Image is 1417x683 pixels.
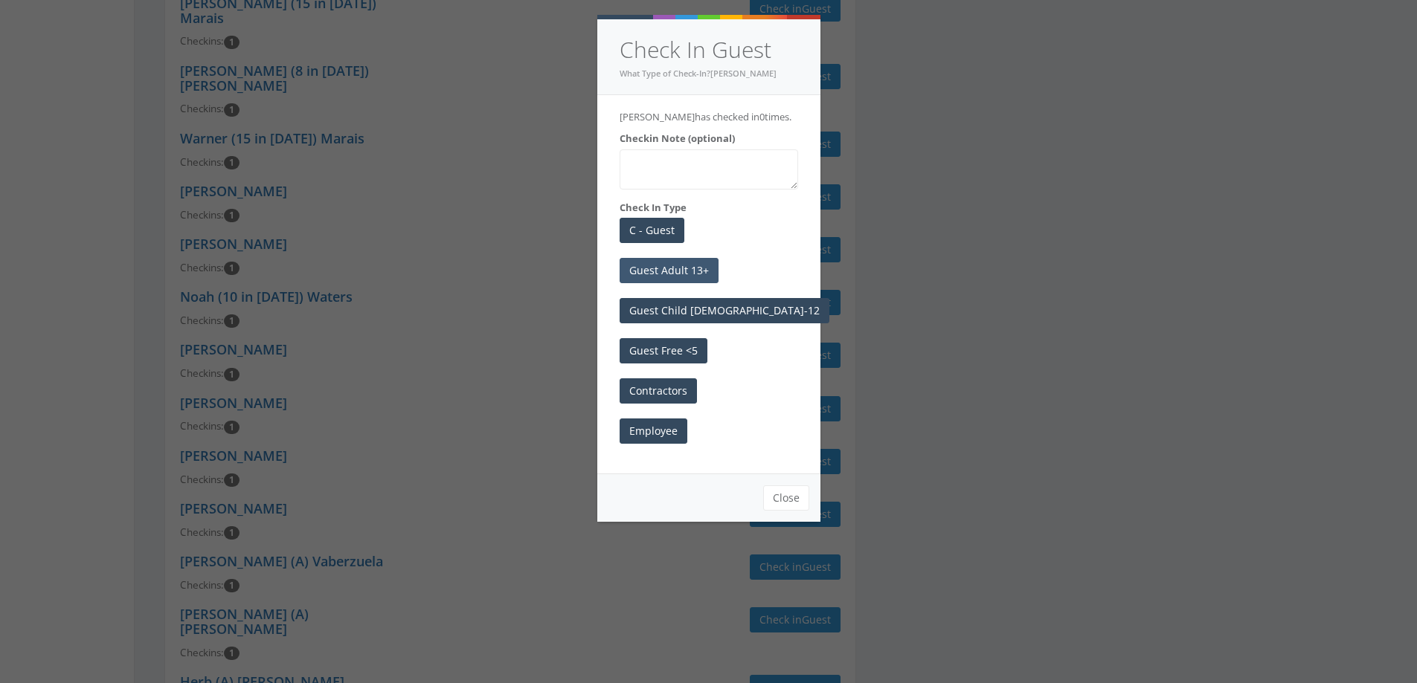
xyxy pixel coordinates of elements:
[620,34,798,66] h4: Check In Guest
[620,68,777,79] small: What Type of Check-In?[PERSON_NAME]
[763,485,809,511] button: Close
[759,110,765,123] span: 0
[620,201,687,215] label: Check In Type
[620,418,687,444] button: Employee
[620,110,798,124] p: [PERSON_NAME] has checked in times.
[620,258,719,283] button: Guest Adult 13+
[620,218,684,243] button: C - Guest
[620,132,735,146] label: Checkin Note (optional)
[620,338,707,363] button: Guest Free <5
[620,378,697,404] button: Contractors
[620,298,829,323] button: Guest Child [DEMOGRAPHIC_DATA]-12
